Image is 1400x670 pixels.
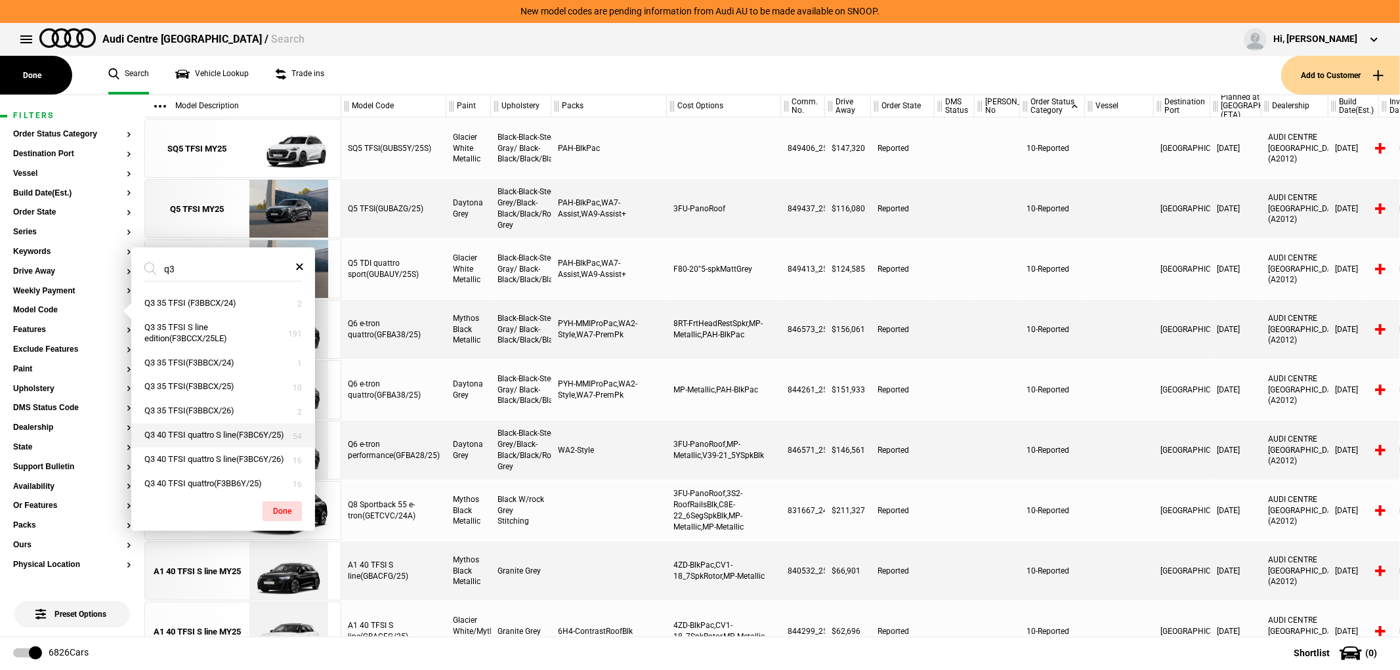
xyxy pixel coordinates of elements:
div: Daytona Grey [446,421,491,480]
div: AUDI CENTRE [GEOGRAPHIC_DATA] (A2012) [1262,421,1328,480]
div: [DATE] [1210,119,1262,178]
div: [GEOGRAPHIC_DATA] [1154,481,1210,540]
div: Reported [871,179,935,238]
div: Q5 TDI quattro sport(GUBAUY/25S) [341,240,446,299]
div: [PERSON_NAME] No [975,95,1019,117]
div: 831667_24 [781,481,825,540]
div: 846573_25 [781,300,825,359]
div: 10-Reported [1020,119,1085,178]
button: Model Code [13,306,131,315]
div: [DATE] [1210,179,1262,238]
div: [GEOGRAPHIC_DATA] [1154,119,1210,178]
div: Q8 Sportback 55 e-tron(GETCVC/24A) [341,481,446,540]
div: Q5 TFSI(GUBAZG/25) [341,179,446,238]
div: $211,327 [825,481,871,540]
button: Done [263,501,302,521]
div: Granite Grey [491,541,551,600]
div: F80-20"5-spkMattGrey [667,240,781,299]
div: PYH-MMIProPac,WA2-Style,WA7-PremPk [551,300,667,359]
div: Hi, [PERSON_NAME] [1273,33,1357,46]
div: Glacier White Metallic [446,119,491,178]
section: Exclude Features [13,345,131,365]
div: [DATE] [1328,119,1379,178]
div: 10-Reported [1020,602,1085,661]
div: Q6 e-tron quattro(GFBA38/25) [341,300,446,359]
div: [DATE] [1210,602,1262,661]
section: Paint [13,365,131,385]
div: 3FU-PanoRoof,MP-Metallic,V39-21_5YSpkBlk [667,421,781,480]
div: Audi Centre [GEOGRAPHIC_DATA] / [102,32,305,47]
div: AUDI CENTRE [GEOGRAPHIC_DATA] (A2012) [1262,179,1328,238]
div: MP-Metallic,PAH-BlkPac [667,360,781,419]
div: [GEOGRAPHIC_DATA] [1154,179,1210,238]
div: [DATE] [1210,360,1262,419]
section: Build Date(Est.) [13,189,131,209]
div: [GEOGRAPHIC_DATA] [1154,602,1210,661]
div: 10-Reported [1020,300,1085,359]
div: Planned at [GEOGRAPHIC_DATA] (ETA) [1210,95,1261,117]
div: $66,901 [825,541,871,600]
div: AUDI CENTRE [GEOGRAPHIC_DATA] (A2012) [1262,240,1328,299]
div: SQ5 TFSI(GUBS5Y/25S) [341,119,446,178]
a: Vehicle Lookup [175,56,249,94]
div: 10-Reported [1020,360,1085,419]
div: Black-Black-Steel Gray/ Black-Black/Black/Black [491,300,551,359]
div: PAH-BlkPac [551,119,667,178]
div: [GEOGRAPHIC_DATA] [1154,421,1210,480]
div: Model Code [341,95,446,117]
section: Physical Location [13,560,131,580]
div: Granite Grey [491,602,551,661]
section: Features [13,325,131,345]
div: Black W/rock Grey Stitching [491,481,551,540]
div: Model Description [144,95,341,117]
button: Paint [13,365,131,374]
div: $156,061 [825,300,871,359]
div: 4ZD-BlkPac,CV1-18_7SpkRotor,MP-Metallic [667,602,781,661]
div: 10-Reported [1020,541,1085,600]
div: Drive Away [825,95,870,117]
div: AUDI CENTRE [GEOGRAPHIC_DATA] (A2012) [1262,481,1328,540]
button: Physical Location [13,560,131,570]
div: [DATE] [1210,541,1262,600]
button: Upholstery [13,385,131,394]
div: Black-Black-Steel Gray/ Black-Black/Black/Black [491,240,551,299]
div: 3FU-PanoRoof,3S2-RoofRailsBlk,C8E-22_6SegSpkBlk,MP-Metallic,MP-Metallic [667,481,781,540]
button: Q3 35 TFSI S line edition(F3BCCX/25LE) [131,316,315,351]
div: 6826 Cars [49,646,89,660]
div: DMS Status [935,95,974,117]
div: [DATE] [1210,421,1262,480]
div: 10-Reported [1020,179,1085,238]
div: PAH-BlkPac,WA7-Assist,WA9-Assist+ [551,179,667,238]
div: $147,320 [825,119,871,178]
section: Order State [13,208,131,228]
img: Audi_GUBAUY_25S_GX_2Y2Y_WA9_PAH_WA7_5MB_6FJ_WXC_PWL_PYH_F80_H65_(Nadin:_5MB_6FJ_C56_F80_H65_PAH_P... [243,240,334,299]
div: [GEOGRAPHIC_DATA] [1154,240,1210,299]
div: Reported [871,421,935,480]
span: Preset Options [38,593,106,619]
div: 10-Reported [1020,421,1085,480]
img: audi.png [39,28,96,48]
section: Order Status Category [13,130,131,150]
a: SQ5 TFSI MY25 [152,119,243,178]
button: Drive Away [13,267,131,276]
div: Daytona Grey [446,360,491,419]
div: Black-Black-Steel Grey/Black-Black/Black/Rock Grey [491,421,551,480]
section: Dealership [13,423,131,443]
div: Reported [871,240,935,299]
button: Exclude Features [13,345,131,354]
div: Reported [871,602,935,661]
section: Ours [13,541,131,560]
button: Keywords [13,247,131,257]
div: A1 40 TFSI S line MY25 [154,626,241,638]
a: A1 40 TFSI S line MY25 [152,542,243,601]
div: $124,585 [825,240,871,299]
div: PAH-BlkPac,WA7-Assist,WA9-Assist+ [551,240,667,299]
section: Support Bulletin [13,463,131,482]
div: 4ZD-BlkPac,CV1-18_7SpkRotor,MP-Metallic [667,541,781,600]
div: 846571_25 [781,421,825,480]
div: AUDI CENTRE [GEOGRAPHIC_DATA] (A2012) [1262,360,1328,419]
div: [GEOGRAPHIC_DATA] [1154,300,1210,359]
button: DMS Status Code [13,404,131,413]
button: Packs [13,521,131,530]
button: Weekly Payment [13,287,131,296]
